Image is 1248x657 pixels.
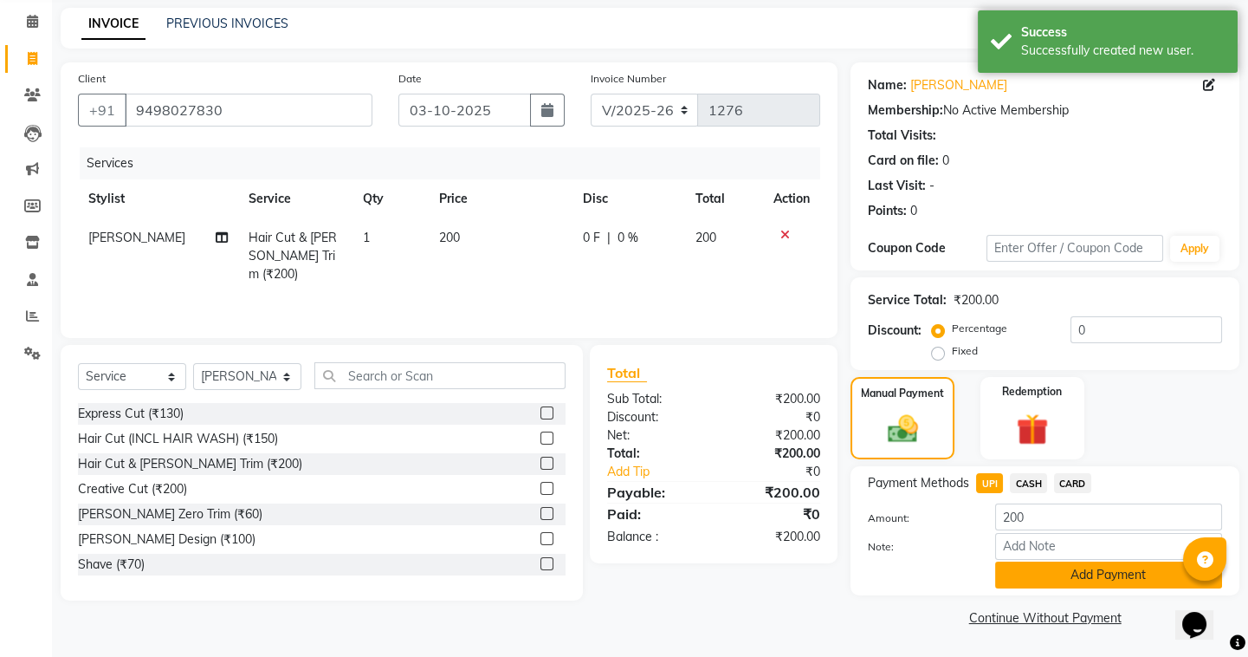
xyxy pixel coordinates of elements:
span: 200 [695,230,716,245]
div: Card on file: [868,152,939,170]
th: Qty [352,179,429,218]
div: Membership: [868,101,943,120]
div: ₹200.00 [954,291,999,309]
input: Enter Offer / Coupon Code [986,235,1163,262]
div: Hair Cut (INCL HAIR WASH) (₹150) [78,430,278,448]
div: Discount: [868,322,921,340]
label: Manual Payment [861,386,944,401]
span: CASH [1010,473,1047,493]
label: Redemption [1002,384,1062,400]
div: Successfully created new user. [1021,42,1225,60]
div: Balance : [594,528,714,546]
img: _gift.svg [1006,410,1058,450]
span: 1 [363,230,370,245]
input: Amount [995,504,1222,530]
div: Success [1021,23,1225,42]
a: PREVIOUS INVOICES [166,16,288,31]
div: Total Visits: [868,127,936,145]
label: Invoice Number [591,71,666,87]
input: Add Note [995,533,1222,560]
div: Total: [594,445,714,463]
span: Payment Methods [868,474,969,492]
div: - [929,177,934,195]
div: Service Total: [868,291,947,309]
div: Coupon Code [868,239,986,257]
div: Discount: [594,408,714,426]
div: ₹0 [734,463,833,481]
div: Last Visit: [868,177,926,195]
div: Name: [868,76,907,94]
div: ₹200.00 [714,528,833,546]
button: Apply [1170,236,1219,262]
div: No Active Membership [868,101,1222,120]
label: Note: [855,539,981,555]
button: +91 [78,94,126,127]
th: Disc [572,179,685,218]
label: Date [398,71,422,87]
input: Search by Name/Mobile/Email/Code [125,94,372,127]
span: CARD [1054,473,1091,493]
span: Total [607,364,647,382]
div: 0 [910,202,917,220]
span: | [607,229,611,247]
span: Hair Cut & [PERSON_NAME] Trim (₹200) [249,230,337,282]
button: Add Payment [995,562,1222,589]
div: Payable: [594,482,714,503]
span: 0 % [618,229,638,247]
th: Action [763,179,820,218]
div: Shave (₹70) [78,556,145,574]
div: [PERSON_NAME] Design (₹100) [78,530,255,549]
div: ₹200.00 [714,482,833,503]
a: [PERSON_NAME] [910,76,1007,94]
th: Price [429,179,573,218]
a: Continue Without Payment [854,609,1236,628]
div: Hair Cut & [PERSON_NAME] Trim (₹200) [78,455,302,473]
label: Percentage [952,321,1007,336]
div: Sub Total: [594,390,714,408]
div: Net: [594,426,714,445]
div: Paid: [594,504,714,524]
div: ₹0 [714,504,833,524]
span: [PERSON_NAME] [88,230,185,245]
input: Search or Scan [314,362,566,389]
div: ₹200.00 [714,426,833,445]
div: Services [80,147,833,179]
img: _cash.svg [878,412,928,446]
div: Points: [868,202,907,220]
th: Total [685,179,763,218]
span: 200 [439,230,460,245]
a: Add Tip [594,463,734,481]
th: Stylist [78,179,238,218]
div: Creative Cut (₹200) [78,480,187,498]
span: 0 F [583,229,600,247]
div: ₹0 [714,408,833,426]
label: Amount: [855,511,981,526]
div: Express Cut (₹130) [78,405,184,423]
label: Fixed [952,343,978,359]
iframe: chat widget [1175,588,1231,640]
div: [PERSON_NAME] Zero Trim (₹60) [78,505,262,524]
div: ₹200.00 [714,390,833,408]
a: INVOICE [81,9,145,40]
th: Service [238,179,352,218]
div: 0 [942,152,949,170]
div: ₹200.00 [714,445,833,463]
span: UPI [976,473,1003,493]
label: Client [78,71,106,87]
